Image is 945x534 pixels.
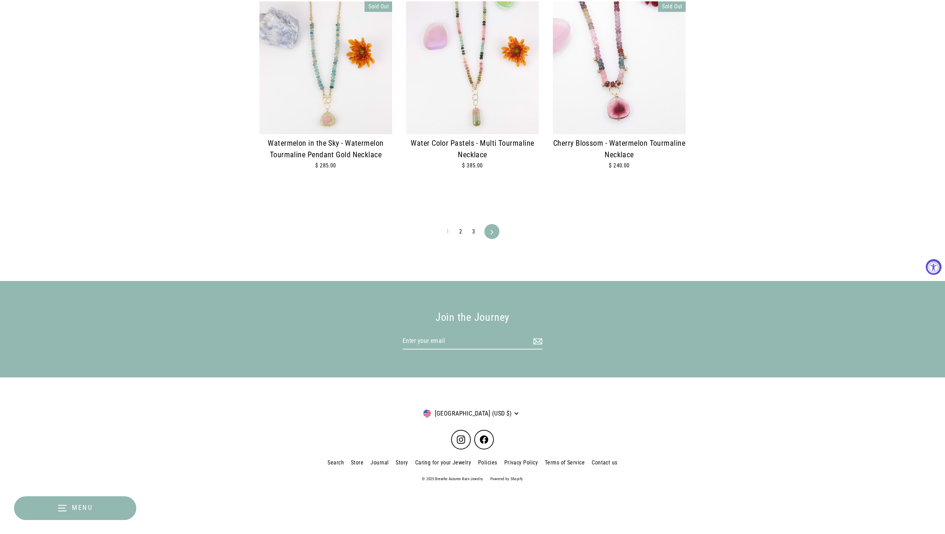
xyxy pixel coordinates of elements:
a: Story [392,456,411,469]
a: Powered by Shopify [490,477,523,481]
span: $ 385.00 [462,162,483,169]
span: [GEOGRAPHIC_DATA] (USD $) [431,409,512,419]
button: Accessibility Widget, click to open [926,259,942,275]
a: Policies [475,456,501,469]
a: Search [324,456,347,469]
div: Watermelon in the Sky - Watermelon Tourmaline Pendant Gold Necklace [259,138,392,161]
img: Cherry Blossom - Watermelon Tourmaline Necklace main image | Breathe Autumn rain Jewelry [553,1,686,134]
div: Water Color Pastels - Multi Tourmaline Necklace [406,138,539,161]
span: Menu [72,504,93,512]
div: Cherry Blossom - Watermelon Tourmaline Necklace [553,138,686,161]
span: 1 [442,226,453,237]
a: Watermelon in the Sky - Watermelon Tourmaline Pendant Gold Necklace main image | Breathe Autumn R... [259,1,392,182]
img: Watermelon in the Sky - Watermelon Tourmaline Pendant Gold Necklace main image | Breathe Autumn R... [259,1,392,134]
a: Caring for your Jewelry [412,456,475,469]
span: $ 285.00 [315,162,336,169]
div: Sold Out [365,1,392,12]
a: 3 [468,226,479,237]
a: Journal [367,456,392,469]
a: Cherry Blossom - Watermelon Tourmaline Necklace main image | Breathe Autumn rain Jewelry Cherry B... [553,1,686,182]
input: Enter your email [403,333,542,349]
a: 2 [455,226,466,237]
div: Sold Out [658,1,686,12]
a: Store [347,456,367,469]
a: Contact us [588,456,621,469]
a: Terms of Service [541,456,588,469]
a: Water Color Pastels - Multi Tourmaline Necklace$ 385.00 [406,1,539,182]
button: [GEOGRAPHIC_DATA] (USD $) [423,405,522,421]
span: © 2025 Breathe Autumn Rain Jewelry [418,477,486,481]
a: Privacy Policy [501,456,541,469]
button: Menu [14,496,136,520]
span: $ 240.00 [609,162,630,169]
div: Join the Journey [203,309,742,326]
